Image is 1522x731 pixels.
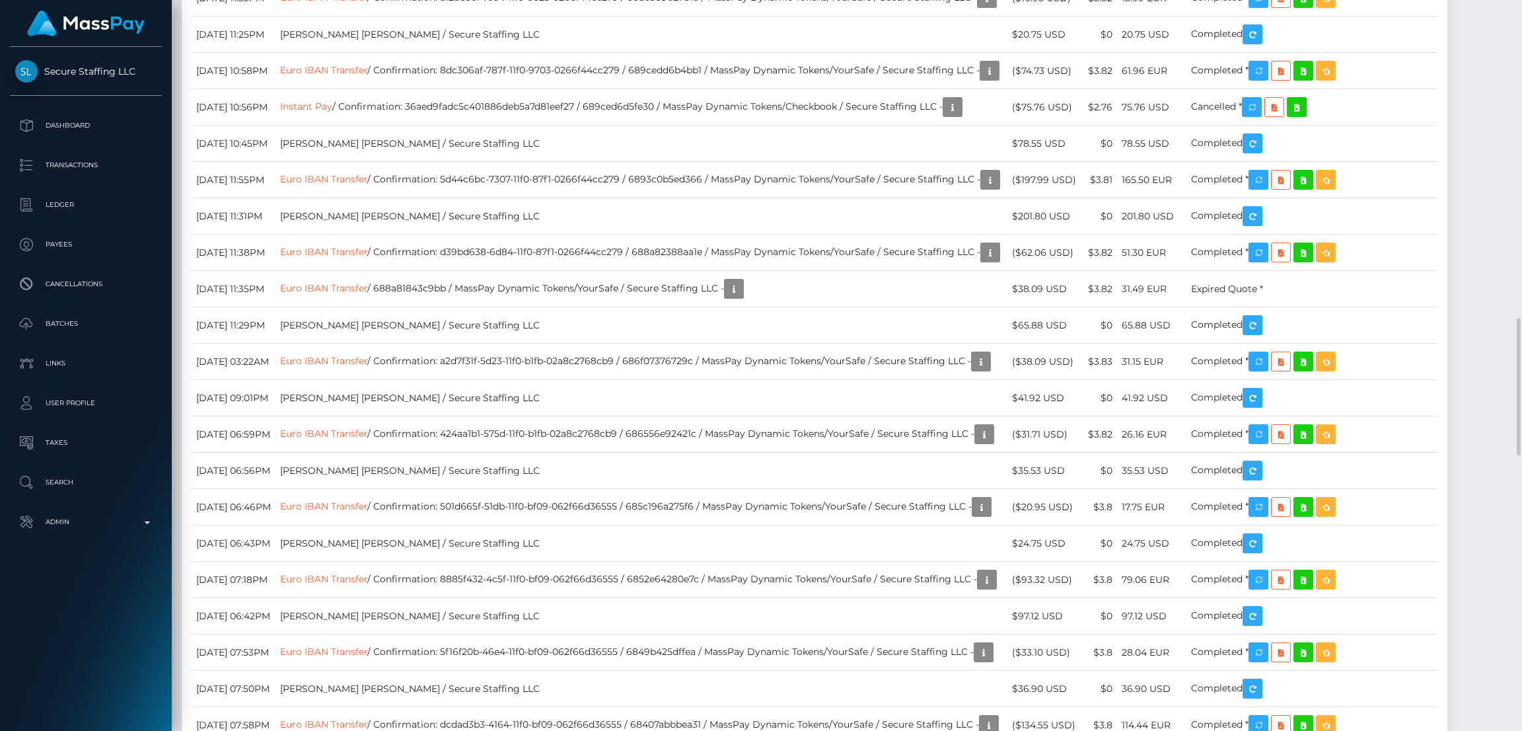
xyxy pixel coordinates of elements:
[192,380,275,416] td: [DATE] 09:01PM
[1186,598,1437,635] td: Completed
[15,512,157,532] p: Admin
[10,307,162,340] a: Batches
[275,307,1007,344] td: [PERSON_NAME] [PERSON_NAME] / Secure Staffing LLC
[1007,453,1083,489] td: $35.53 USD
[192,562,275,598] td: [DATE] 07:18PM
[275,162,1007,198] td: / Confirmation: 5d44c6bc-7307-11f0-87f1-0266f44cc279 / 6893c0b5ed366 / MassPay Dynamic Tokens/You...
[15,274,157,294] p: Cancellations
[1186,17,1437,53] td: Completed
[280,428,367,440] a: Euro IBAN Transfer
[10,426,162,459] a: Taxes
[192,525,275,562] td: [DATE] 06:43PM
[192,453,275,489] td: [DATE] 06:56PM
[275,126,1007,162] td: [PERSON_NAME] [PERSON_NAME] / Secure Staffing LLC
[1186,126,1437,162] td: Completed
[1117,126,1186,162] td: 78.55 USD
[1007,198,1083,235] td: $201.80 USD
[1007,562,1083,598] td: ($93.32 USD)
[15,195,157,215] p: Ledger
[1007,671,1083,707] td: $36.90 USD
[1083,89,1117,126] td: $2.76
[1117,380,1186,416] td: 41.92 USD
[10,268,162,301] a: Cancellations
[1186,635,1437,671] td: Completed *
[192,635,275,671] td: [DATE] 07:53PM
[1186,562,1437,598] td: Completed *
[1186,89,1437,126] td: Cancelled *
[10,466,162,499] a: Search
[1083,235,1117,271] td: $3.82
[1186,307,1437,344] td: Completed
[275,17,1007,53] td: [PERSON_NAME] [PERSON_NAME] / Secure Staffing LLC
[280,500,367,512] a: Euro IBAN Transfer
[1186,453,1437,489] td: Completed
[275,416,1007,453] td: / Confirmation: 424aa1b1-575d-11f0-b1fb-02a8c2768cb9 / 686556e92421c / MassPay Dynamic Tokens/You...
[1117,671,1186,707] td: 36.90 USD
[10,347,162,380] a: Links
[1083,525,1117,562] td: $0
[1117,598,1186,635] td: 97.12 USD
[192,344,275,380] td: [DATE] 03:22AM
[1186,489,1437,525] td: Completed *
[280,64,367,76] a: Euro IBAN Transfer
[1083,562,1117,598] td: $3.8
[1007,307,1083,344] td: $65.88 USD
[1117,416,1186,453] td: 26.16 EUR
[15,473,157,492] p: Search
[192,671,275,707] td: [DATE] 07:50PM
[1007,126,1083,162] td: $78.55 USD
[192,162,275,198] td: [DATE] 11:55PM
[1083,380,1117,416] td: $0
[1117,162,1186,198] td: 165.50 EUR
[10,387,162,420] a: User Profile
[10,65,162,77] span: Secure Staffing LLC
[15,314,157,334] p: Batches
[1186,525,1437,562] td: Completed
[280,355,367,367] a: Euro IBAN Transfer
[1186,380,1437,416] td: Completed
[1186,235,1437,271] td: Completed *
[15,235,157,254] p: Payees
[1007,271,1083,307] td: $38.09 USD
[1007,598,1083,635] td: $97.12 USD
[192,598,275,635] td: [DATE] 06:42PM
[275,562,1007,598] td: / Confirmation: 8885f432-4c5f-11f0-bf09-062f66d36555 / 6852e64280e7c / MassPay Dynamic Tokens/You...
[192,307,275,344] td: [DATE] 11:29PM
[280,246,367,258] a: Euro IBAN Transfer
[275,671,1007,707] td: [PERSON_NAME] [PERSON_NAME] / Secure Staffing LLC
[1117,489,1186,525] td: 17.75 EUR
[1083,126,1117,162] td: $0
[275,453,1007,489] td: [PERSON_NAME] [PERSON_NAME] / Secure Staffing LLC
[1117,525,1186,562] td: 24.75 USD
[275,271,1007,307] td: / 688a81843c9bb / MassPay Dynamic Tokens/YourSafe / Secure Staffing LLC -
[192,17,275,53] td: [DATE] 11:25PM
[1007,162,1083,198] td: ($197.99 USD)
[1007,344,1083,380] td: ($38.09 USD)
[1007,380,1083,416] td: $41.92 USD
[1117,89,1186,126] td: 75.76 USD
[1083,17,1117,53] td: $0
[10,149,162,182] a: Transactions
[15,393,157,413] p: User Profile
[280,573,367,585] a: Euro IBAN Transfer
[1186,416,1437,453] td: Completed *
[1117,271,1186,307] td: 31.49 EUR
[1117,635,1186,671] td: 28.04 EUR
[1083,489,1117,525] td: $3.8
[1083,344,1117,380] td: $3.83
[192,235,275,271] td: [DATE] 11:38PM
[192,89,275,126] td: [DATE] 10:56PM
[275,235,1007,271] td: / Confirmation: d39bd638-6d84-11f0-87f1-0266f44cc279 / 688a82388aa1e / MassPay Dynamic Tokens/You...
[1007,89,1083,126] td: ($75.76 USD)
[280,100,332,112] a: Instant Pay
[192,271,275,307] td: [DATE] 11:35PM
[1007,17,1083,53] td: $20.75 USD
[275,489,1007,525] td: / Confirmation: 501d665f-51db-11f0-bf09-062f66d36555 / 685c196a275f6 / MassPay Dynamic Tokens/You...
[1007,235,1083,271] td: ($62.06 USD)
[1083,416,1117,453] td: $3.82
[1186,162,1437,198] td: Completed *
[1117,17,1186,53] td: 20.75 USD
[1083,598,1117,635] td: $0
[1083,671,1117,707] td: $0
[1117,307,1186,344] td: 65.88 USD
